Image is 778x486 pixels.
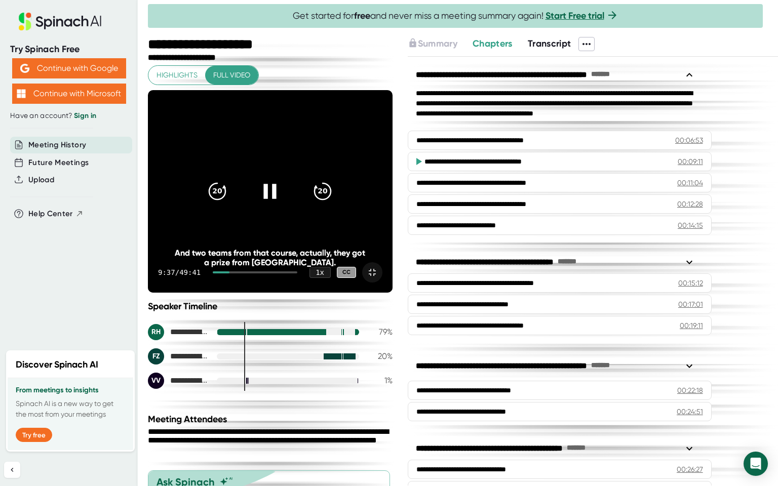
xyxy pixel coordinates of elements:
[28,174,54,186] button: Upload
[28,157,89,169] button: Future Meetings
[473,38,513,49] span: Chapters
[16,386,125,394] h3: From meetings to insights
[675,135,703,145] div: 00:06:53
[12,58,126,78] button: Continue with Google
[148,373,164,389] div: VV
[680,320,703,331] div: 00:19:11
[148,414,395,425] div: Meeting Attendees
[744,452,768,476] div: Open Intercom Messenger
[28,208,73,220] span: Help Center
[16,358,98,372] h2: Discover Spinach AI
[10,111,128,120] div: Have an account?
[148,348,209,364] div: Fiona Zoutendyk
[148,66,206,85] button: Highlights
[677,178,703,188] div: 00:11:04
[205,66,258,85] button: Full video
[16,398,125,420] p: Spinach AI is a new way to get the most from your meetings
[528,37,571,51] button: Transcript
[678,220,703,230] div: 00:14:15
[28,208,84,220] button: Help Center
[408,37,457,51] button: Summary
[213,69,250,82] span: Full video
[148,301,393,312] div: Speaker Timeline
[12,84,126,104] button: Continue with Microsoft
[16,428,52,442] button: Try free
[74,111,96,120] a: Sign in
[677,407,703,417] div: 00:24:51
[10,44,128,55] div: Try Spinach Free
[367,376,393,385] div: 1 %
[158,268,201,276] div: 9:37 / 49:41
[309,267,331,278] div: 1 x
[678,278,703,288] div: 00:15:12
[678,299,703,309] div: 00:17:01
[367,327,393,337] div: 79 %
[4,462,20,478] button: Collapse sidebar
[677,199,703,209] div: 00:12:28
[293,10,618,22] span: Get started for and never miss a meeting summary again!
[28,139,86,151] button: Meeting History
[148,348,164,364] div: FZ
[157,69,198,82] span: Highlights
[337,267,356,278] div: CC
[148,373,209,389] div: Vladimir Vantsevich
[408,37,473,51] div: Upgrade to access
[20,64,29,73] img: Aehbyd4JwY73AAAAAElFTkSuQmCC
[546,10,604,21] a: Start Free trial
[148,324,164,340] div: RH
[528,38,571,49] span: Transcript
[172,248,368,267] div: And two teams from that course, actually, they got a prize from [GEOGRAPHIC_DATA].
[354,10,370,21] b: free
[678,156,703,167] div: 00:09:11
[148,324,209,340] div: Robert W. Hyers
[367,351,393,361] div: 20 %
[677,385,703,395] div: 00:22:18
[418,38,457,49] span: Summary
[677,464,703,474] div: 00:26:27
[473,37,513,51] button: Chapters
